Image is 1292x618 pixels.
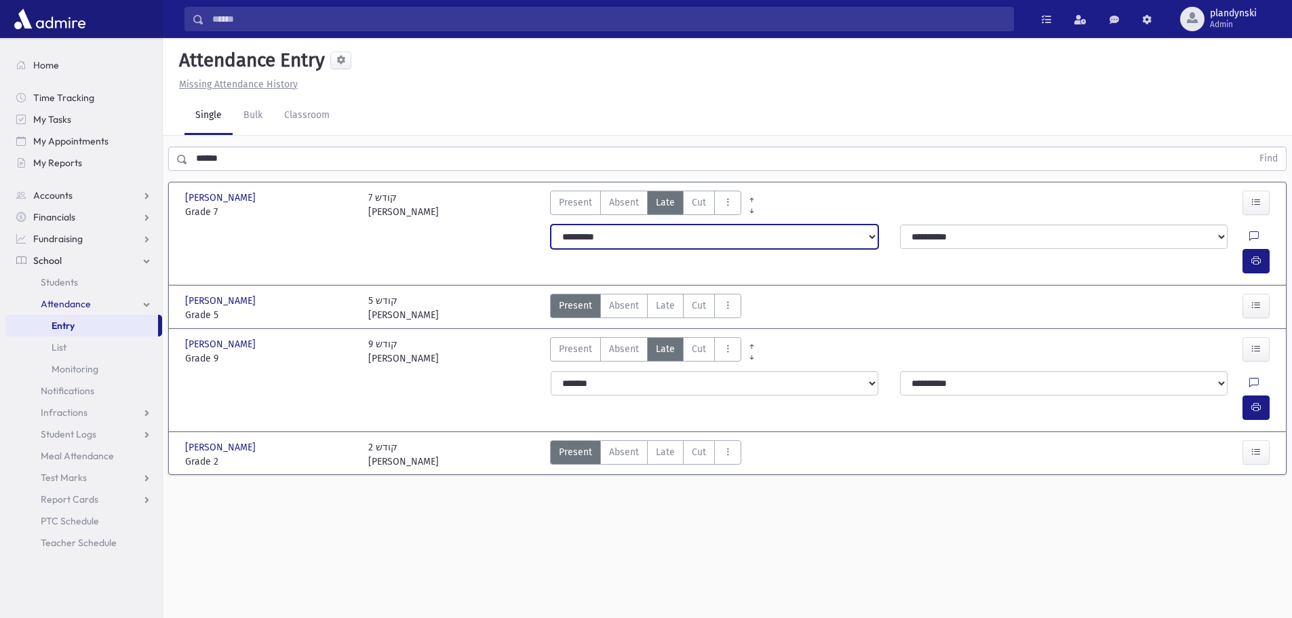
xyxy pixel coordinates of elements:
[185,455,355,469] span: Grade 2
[185,294,258,308] span: [PERSON_NAME]
[692,445,706,459] span: Cut
[5,380,162,402] a: Notifications
[52,320,75,332] span: Entry
[41,276,78,288] span: Students
[368,294,439,322] div: 5 קודש [PERSON_NAME]
[41,298,91,310] span: Attendance
[41,537,117,549] span: Teacher Schedule
[5,336,162,358] a: List
[368,337,439,366] div: 9 קודש [PERSON_NAME]
[656,298,675,313] span: Late
[33,92,94,104] span: Time Tracking
[1251,147,1286,170] button: Find
[5,445,162,467] a: Meal Attendance
[233,97,273,135] a: Bulk
[692,195,706,210] span: Cut
[550,294,741,322] div: AttTypes
[559,445,592,459] span: Present
[41,493,98,505] span: Report Cards
[5,488,162,510] a: Report Cards
[5,250,162,271] a: School
[185,191,258,205] span: [PERSON_NAME]
[5,293,162,315] a: Attendance
[185,308,355,322] span: Grade 5
[33,254,62,267] span: School
[1210,19,1257,30] span: Admin
[368,440,439,469] div: 2 קודש [PERSON_NAME]
[5,532,162,554] a: Teacher Schedule
[5,228,162,250] a: Fundraising
[1210,8,1257,19] span: plandynski
[550,337,741,366] div: AttTypes
[368,191,439,219] div: 7 קודש [PERSON_NAME]
[41,385,94,397] span: Notifications
[5,510,162,532] a: PTC Schedule
[52,363,98,375] span: Monitoring
[33,157,82,169] span: My Reports
[33,135,109,147] span: My Appointments
[559,195,592,210] span: Present
[179,79,298,90] u: Missing Attendance History
[609,342,639,356] span: Absent
[5,54,162,76] a: Home
[550,191,741,219] div: AttTypes
[5,423,162,445] a: Student Logs
[204,7,1013,31] input: Search
[559,298,592,313] span: Present
[185,351,355,366] span: Grade 9
[174,49,325,72] h5: Attendance Entry
[550,440,741,469] div: AttTypes
[609,445,639,459] span: Absent
[33,233,83,245] span: Fundraising
[41,450,114,462] span: Meal Attendance
[33,59,59,71] span: Home
[5,315,158,336] a: Entry
[11,5,89,33] img: AdmirePro
[5,109,162,130] a: My Tasks
[5,402,162,423] a: Infractions
[5,206,162,228] a: Financials
[33,113,71,125] span: My Tasks
[33,211,75,223] span: Financials
[5,358,162,380] a: Monitoring
[5,152,162,174] a: My Reports
[174,79,298,90] a: Missing Attendance History
[656,445,675,459] span: Late
[656,342,675,356] span: Late
[5,87,162,109] a: Time Tracking
[5,271,162,293] a: Students
[185,440,258,455] span: [PERSON_NAME]
[33,189,73,201] span: Accounts
[41,515,99,527] span: PTC Schedule
[559,342,592,356] span: Present
[609,298,639,313] span: Absent
[41,471,87,484] span: Test Marks
[273,97,340,135] a: Classroom
[692,298,706,313] span: Cut
[52,341,66,353] span: List
[5,467,162,488] a: Test Marks
[5,185,162,206] a: Accounts
[185,205,355,219] span: Grade 7
[184,97,233,135] a: Single
[656,195,675,210] span: Late
[185,337,258,351] span: [PERSON_NAME]
[609,195,639,210] span: Absent
[5,130,162,152] a: My Appointments
[692,342,706,356] span: Cut
[41,406,87,419] span: Infractions
[41,428,96,440] span: Student Logs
